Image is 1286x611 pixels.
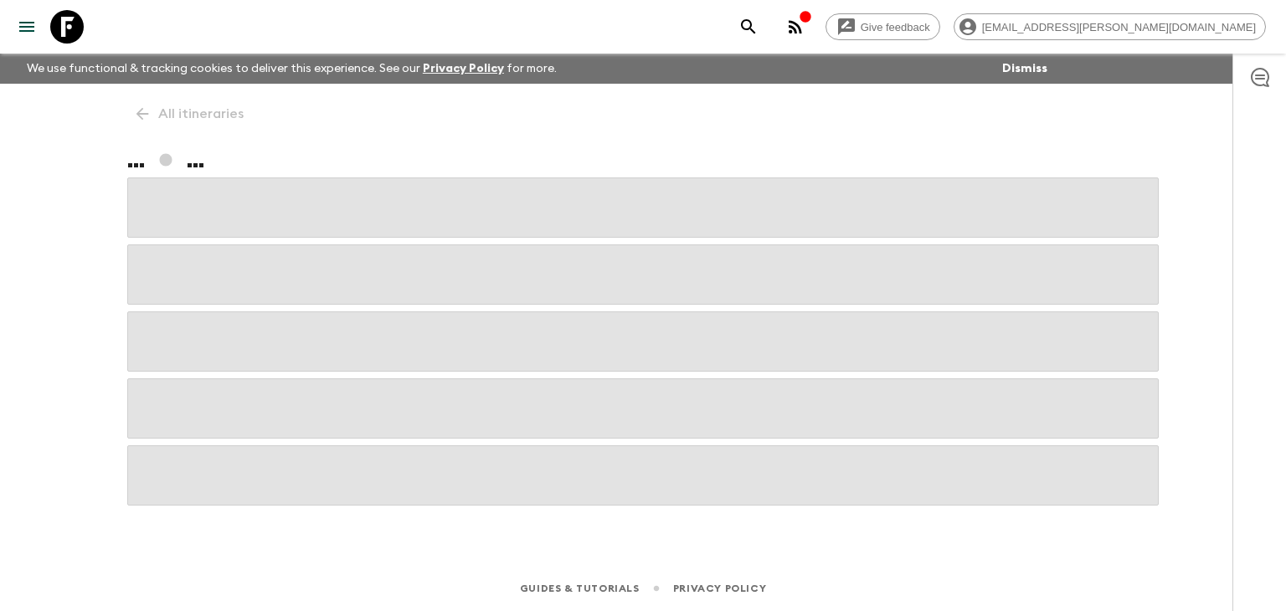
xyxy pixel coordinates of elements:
[520,579,640,598] a: Guides & Tutorials
[423,63,504,74] a: Privacy Policy
[127,144,1159,177] h1: ... ...
[998,57,1052,80] button: Dismiss
[10,10,44,44] button: menu
[826,13,940,40] a: Give feedback
[20,54,563,84] p: We use functional & tracking cookies to deliver this experience. See our for more.
[673,579,766,598] a: Privacy Policy
[732,10,765,44] button: search adventures
[851,21,939,33] span: Give feedback
[973,21,1265,33] span: [EMAIL_ADDRESS][PERSON_NAME][DOMAIN_NAME]
[954,13,1266,40] div: [EMAIL_ADDRESS][PERSON_NAME][DOMAIN_NAME]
